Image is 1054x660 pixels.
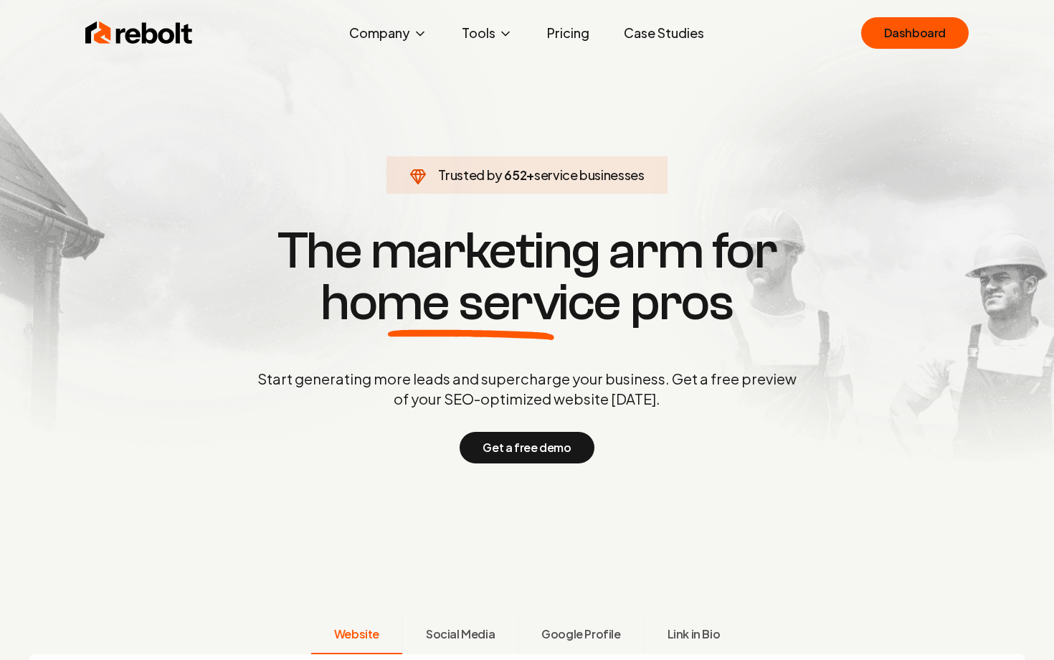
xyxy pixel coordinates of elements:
[668,626,721,643] span: Link in Bio
[321,277,621,329] span: home service
[402,617,518,654] button: Social Media
[338,19,439,47] button: Company
[426,626,495,643] span: Social Media
[450,19,524,47] button: Tools
[460,432,594,463] button: Get a free demo
[334,626,379,643] span: Website
[311,617,402,654] button: Website
[504,165,526,185] span: 652
[536,19,601,47] a: Pricing
[526,166,534,183] span: +
[861,17,969,49] a: Dashboard
[438,166,502,183] span: Trusted by
[255,369,799,409] p: Start generating more leads and supercharge your business. Get a free preview of your SEO-optimiz...
[518,617,643,654] button: Google Profile
[541,626,620,643] span: Google Profile
[644,617,744,654] button: Link in Bio
[85,19,193,47] img: Rebolt Logo
[534,166,645,183] span: service businesses
[612,19,716,47] a: Case Studies
[183,225,871,329] h1: The marketing arm for pros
